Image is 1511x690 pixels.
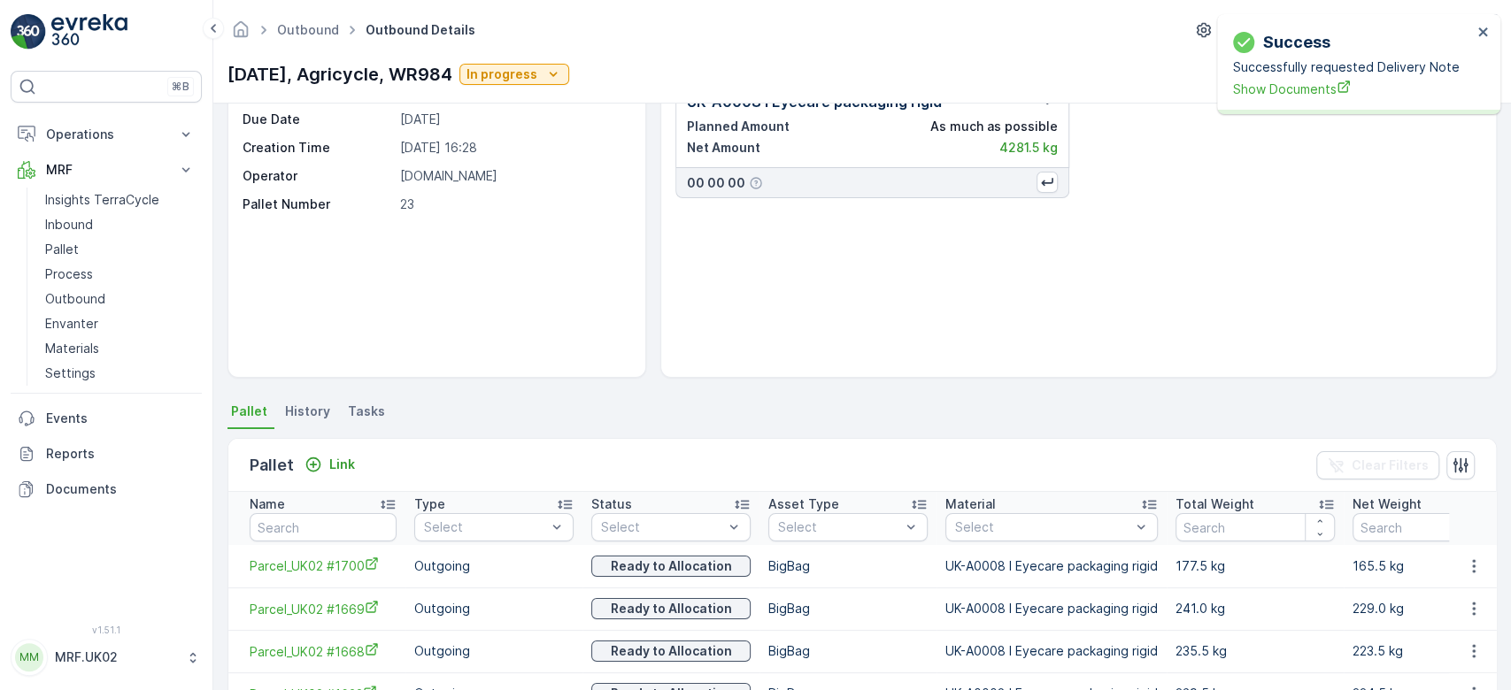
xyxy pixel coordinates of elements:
p: Clear Filters [1352,456,1429,474]
span: Tasks [348,402,385,420]
p: 00 00 00 [687,174,745,192]
p: 177.5 kg [1176,557,1335,575]
p: Process [45,265,93,283]
span: Parcel_UK02 #1724 [58,290,175,305]
p: Material [945,495,996,513]
p: Type [414,495,445,513]
div: MM [15,643,43,671]
a: Parcel_UK02 #1669 [250,600,397,618]
p: Asset Type [768,495,839,513]
p: Operations [46,126,166,143]
a: Parcel_UK02 #1668 [250,642,397,661]
p: As much as possible [930,118,1058,135]
p: UK-A0008 I Eyecare packaging rigid [945,642,1158,660]
div: Help Tooltip Icon [749,176,763,190]
p: BigBag [768,557,928,575]
span: Total Weight : [15,319,104,334]
a: Outbound [38,287,202,311]
input: Search [1176,513,1335,541]
p: Outbound [45,290,105,308]
a: Materials [38,336,202,361]
a: Pallet [38,237,202,262]
button: Operations [11,117,202,152]
p: Events [46,410,195,427]
span: Name : [15,290,58,305]
p: Select [601,518,723,536]
p: 235.5 kg [1176,642,1335,660]
input: Search [250,513,397,541]
a: Inbound [38,212,202,237]
p: Ready to Allocation [611,600,732,617]
p: Insights TerraCycle [45,191,159,209]
span: 30 [104,319,119,334]
p: Net Amount [687,139,760,157]
a: Process [38,262,202,287]
p: Outgoing [414,557,574,575]
button: MMMRF.UK02 [11,639,202,676]
a: Outbound [277,22,339,37]
p: Total Weight [1176,495,1254,513]
img: logo_light-DOdMpM7g.png [51,14,127,50]
p: [DOMAIN_NAME] [400,167,626,185]
a: Envanter [38,311,202,336]
p: Documents [46,480,195,498]
p: MRF [46,161,166,179]
span: Pallet [231,402,267,420]
a: Insights TerraCycle [38,188,202,212]
button: Clear Filters [1316,451,1439,479]
p: Pallet [250,453,294,478]
p: Operator [243,167,393,185]
p: Outgoing [414,642,574,660]
span: v 1.51.1 [11,625,202,635]
p: Reports [46,445,195,463]
span: Material : [15,436,75,451]
p: Creation Time [243,139,393,157]
button: Ready to Allocation [591,556,751,577]
p: BigBag [768,600,928,617]
p: Success [1263,30,1330,55]
p: Net Weight [1353,495,1422,513]
a: Events [11,401,202,436]
a: Show Documents [1233,80,1472,98]
p: In progress [466,65,537,83]
button: Ready to Allocation [591,640,751,662]
p: BigBag [768,642,928,660]
p: Ready to Allocation [611,642,732,660]
p: Pallet [45,241,79,258]
p: Settings [45,364,96,382]
span: 30 [99,378,115,393]
p: Parcel_UK02 #1724 [686,15,822,36]
p: Name [250,495,285,513]
p: Inbound [45,216,93,234]
button: close [1477,25,1490,42]
p: Envanter [45,315,98,333]
a: Documents [11,471,202,507]
span: - [93,349,99,364]
p: Due Date [243,111,393,128]
a: Reports [11,436,202,471]
span: Outbound Details [362,21,479,39]
p: Outgoing [414,600,574,617]
img: logo [11,14,46,50]
p: Pallet Number [243,195,393,213]
p: 241.0 kg [1176,600,1335,617]
a: Homepage [231,27,251,42]
p: Materials [45,340,99,357]
button: In progress [459,64,569,85]
span: Asset Type : [15,407,94,422]
span: Net Weight : [15,349,93,364]
p: Status [591,495,632,513]
span: History [285,402,330,420]
button: Link [297,454,362,475]
p: [DATE], Agricycle, WR984 [227,61,452,88]
button: MRF [11,152,202,188]
p: Planned Amount [687,118,790,135]
p: 23 [400,195,626,213]
a: Settings [38,361,202,386]
a: Parcel_UK02 #1700 [250,556,397,575]
p: Select [955,518,1130,536]
p: 4281.5 kg [999,139,1058,157]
